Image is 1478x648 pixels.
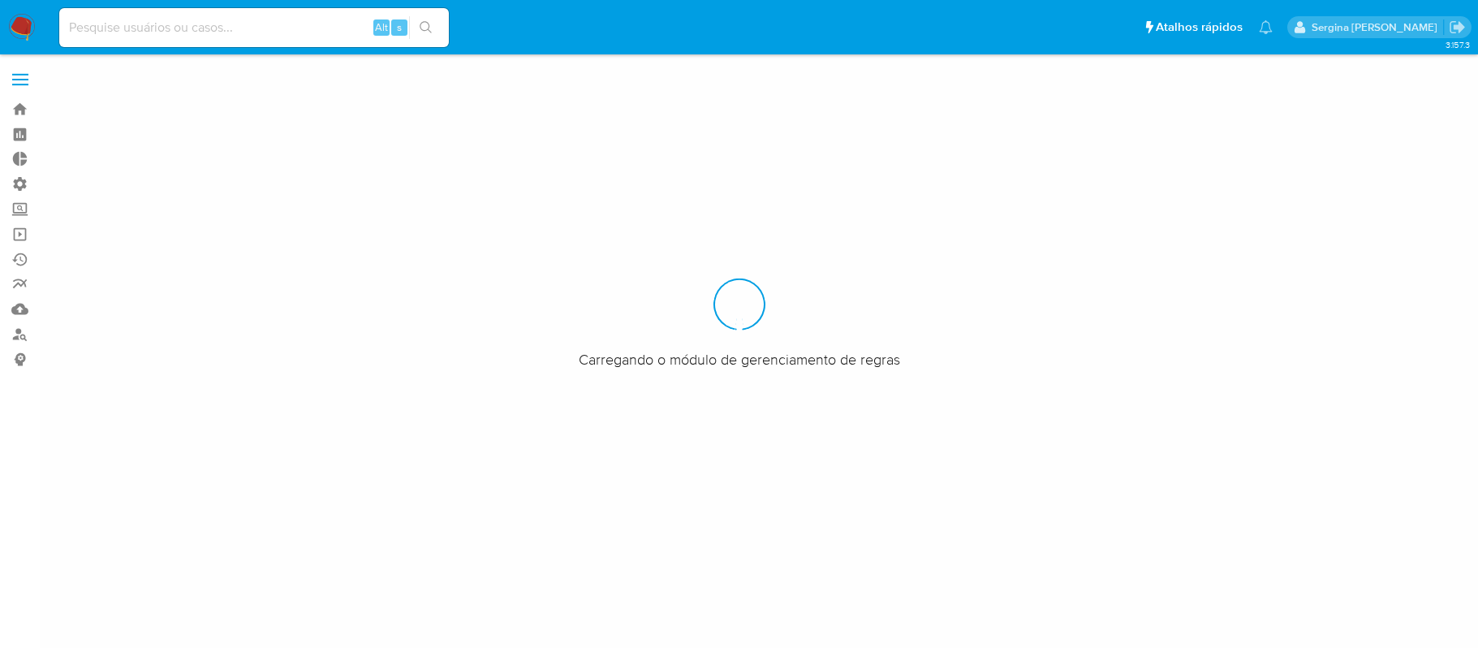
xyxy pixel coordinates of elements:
[1156,19,1243,36] span: Atalhos rápidos
[579,350,900,369] span: Carregando o módulo de gerenciamento de regras
[59,17,449,38] input: Pesquise usuários ou casos...
[375,19,388,35] span: Alt
[1259,20,1273,34] a: Notificações
[1449,19,1466,36] a: Sair
[1312,19,1443,35] p: sergina.neta@mercadolivre.com
[397,19,402,35] span: s
[409,16,442,39] button: search-icon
